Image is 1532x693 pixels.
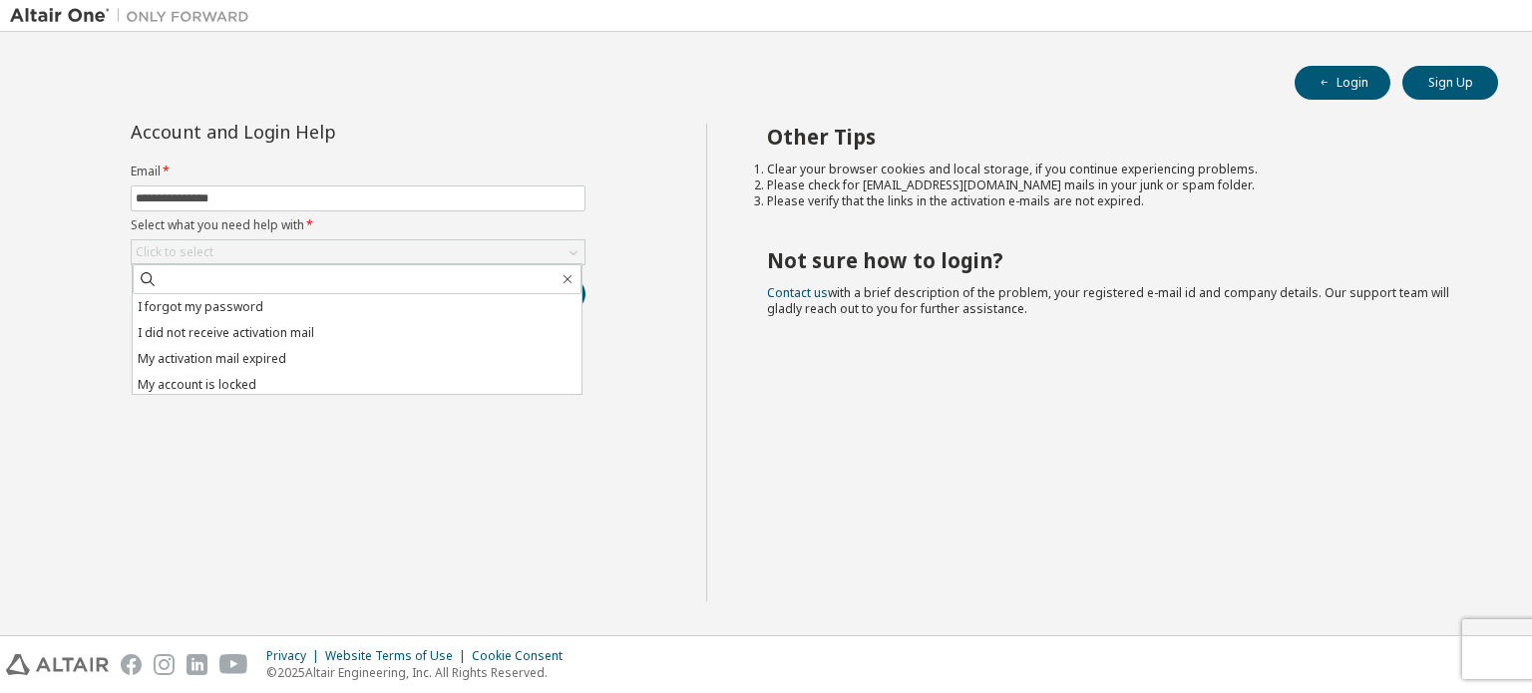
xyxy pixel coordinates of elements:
div: Click to select [132,240,584,264]
li: Clear your browser cookies and local storage, if you continue experiencing problems. [767,162,1463,177]
h2: Not sure how to login? [767,247,1463,273]
button: Sign Up [1402,66,1498,100]
div: Cookie Consent [472,648,574,664]
div: Privacy [266,648,325,664]
button: Login [1295,66,1390,100]
li: Please verify that the links in the activation e-mails are not expired. [767,193,1463,209]
div: Website Terms of Use [325,648,472,664]
img: facebook.svg [121,654,142,675]
h2: Other Tips [767,124,1463,150]
label: Select what you need help with [131,217,585,233]
li: I forgot my password [133,294,581,320]
a: Contact us [767,284,828,301]
label: Email [131,164,585,179]
p: © 2025 Altair Engineering, Inc. All Rights Reserved. [266,664,574,681]
img: youtube.svg [219,654,248,675]
div: Click to select [136,244,213,260]
img: Altair One [10,6,259,26]
img: linkedin.svg [187,654,207,675]
span: with a brief description of the problem, your registered e-mail id and company details. Our suppo... [767,284,1449,317]
li: Please check for [EMAIL_ADDRESS][DOMAIN_NAME] mails in your junk or spam folder. [767,177,1463,193]
img: instagram.svg [154,654,175,675]
div: Account and Login Help [131,124,495,140]
img: altair_logo.svg [6,654,109,675]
